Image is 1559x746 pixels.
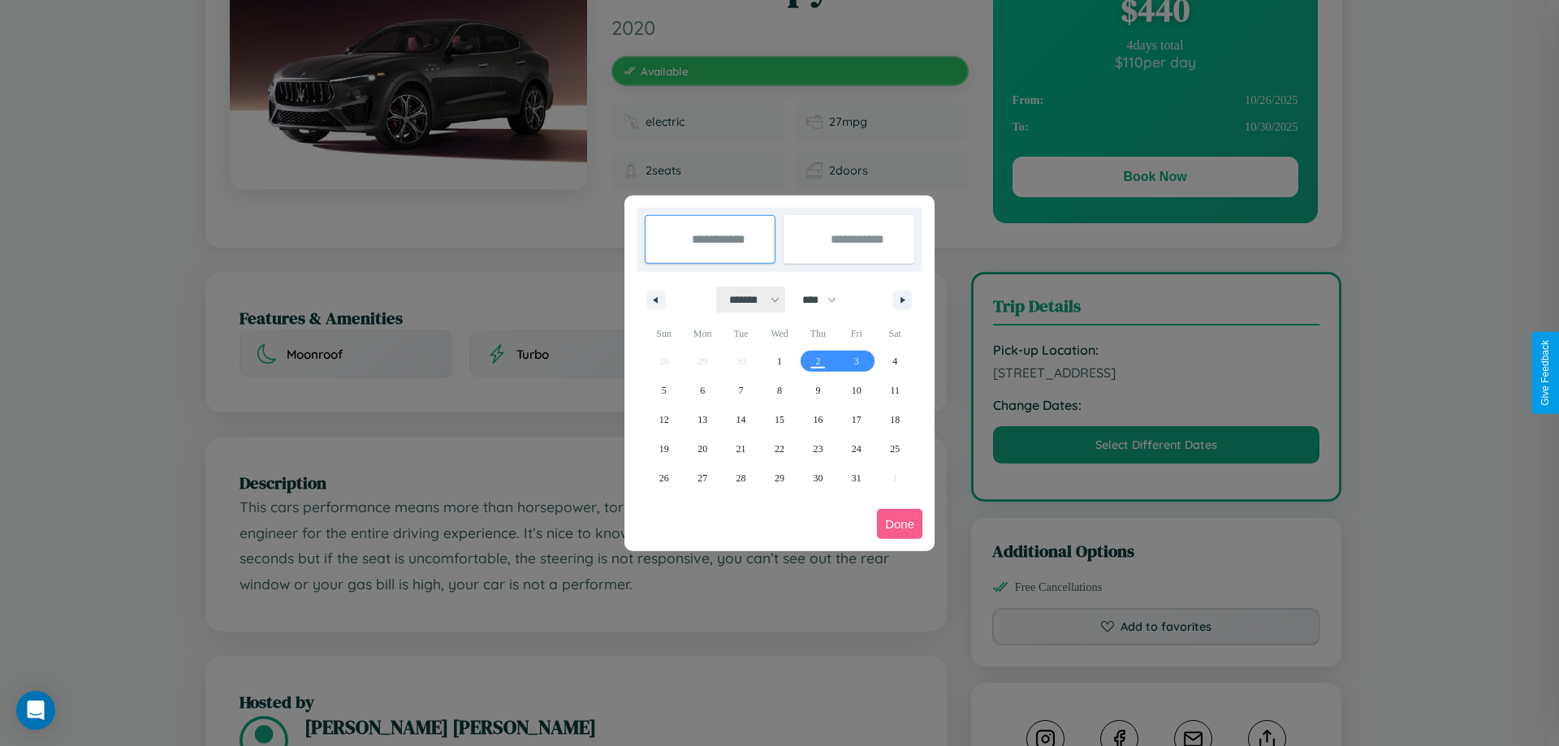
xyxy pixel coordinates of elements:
[722,405,760,434] button: 14
[760,405,798,434] button: 15
[852,376,862,405] span: 10
[799,376,837,405] button: 9
[1540,340,1551,406] div: Give Feedback
[683,405,721,434] button: 13
[683,376,721,405] button: 6
[645,434,683,464] button: 19
[876,347,914,376] button: 4
[697,434,707,464] span: 20
[722,464,760,493] button: 28
[890,376,900,405] span: 11
[837,376,875,405] button: 10
[892,347,897,376] span: 4
[683,464,721,493] button: 27
[876,321,914,347] span: Sat
[697,405,707,434] span: 13
[777,347,782,376] span: 1
[722,434,760,464] button: 21
[739,376,744,405] span: 7
[760,434,798,464] button: 22
[890,434,900,464] span: 25
[722,321,760,347] span: Tue
[877,509,922,539] button: Done
[852,405,862,434] span: 17
[799,347,837,376] button: 2
[854,347,859,376] span: 3
[645,405,683,434] button: 12
[659,464,669,493] span: 26
[890,405,900,434] span: 18
[659,434,669,464] span: 19
[775,464,784,493] span: 29
[697,464,707,493] span: 27
[645,464,683,493] button: 26
[837,405,875,434] button: 17
[837,347,875,376] button: 3
[815,376,820,405] span: 9
[852,434,862,464] span: 24
[799,464,837,493] button: 30
[645,321,683,347] span: Sun
[736,464,746,493] span: 28
[799,405,837,434] button: 16
[815,347,820,376] span: 2
[760,376,798,405] button: 8
[683,321,721,347] span: Mon
[700,376,705,405] span: 6
[813,434,823,464] span: 23
[683,434,721,464] button: 20
[722,376,760,405] button: 7
[799,321,837,347] span: Thu
[813,464,823,493] span: 30
[659,405,669,434] span: 12
[645,376,683,405] button: 5
[760,321,798,347] span: Wed
[736,405,746,434] span: 14
[837,464,875,493] button: 31
[837,434,875,464] button: 24
[736,434,746,464] span: 21
[813,405,823,434] span: 16
[775,434,784,464] span: 22
[16,691,55,730] div: Open Intercom Messenger
[662,376,667,405] span: 5
[775,405,784,434] span: 15
[777,376,782,405] span: 8
[852,464,862,493] span: 31
[799,434,837,464] button: 23
[760,464,798,493] button: 29
[876,434,914,464] button: 25
[760,347,798,376] button: 1
[837,321,875,347] span: Fri
[876,405,914,434] button: 18
[876,376,914,405] button: 11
